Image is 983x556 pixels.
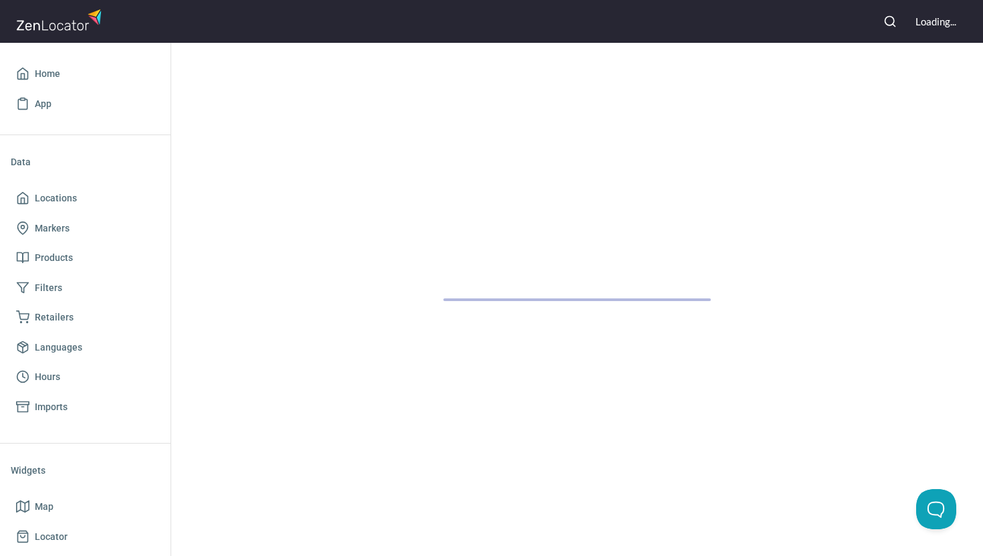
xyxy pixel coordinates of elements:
span: Hours [35,369,60,385]
li: Widgets [11,454,160,486]
button: Search [875,7,905,36]
span: Languages [35,339,82,356]
a: Locator [11,522,160,552]
a: Filters [11,273,160,303]
span: Locator [35,529,68,545]
span: Markers [35,220,70,237]
div: Loading... [915,15,956,29]
a: App [11,89,160,119]
a: Retailers [11,302,160,333]
span: Map [35,498,53,515]
a: Imports [11,392,160,422]
a: Products [11,243,160,273]
a: Home [11,59,160,89]
span: Products [35,250,73,266]
span: App [35,96,51,112]
li: Data [11,146,160,178]
a: Languages [11,333,160,363]
iframe: Toggle Customer Support [916,489,956,529]
span: Filters [35,280,62,296]
span: Retailers [35,309,74,326]
span: Imports [35,399,68,415]
a: Markers [11,213,160,244]
span: Locations [35,190,77,207]
span: Home [35,66,60,82]
a: Hours [11,362,160,392]
a: Map [11,492,160,522]
a: Locations [11,183,160,213]
img: zenlocator [16,5,106,34]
